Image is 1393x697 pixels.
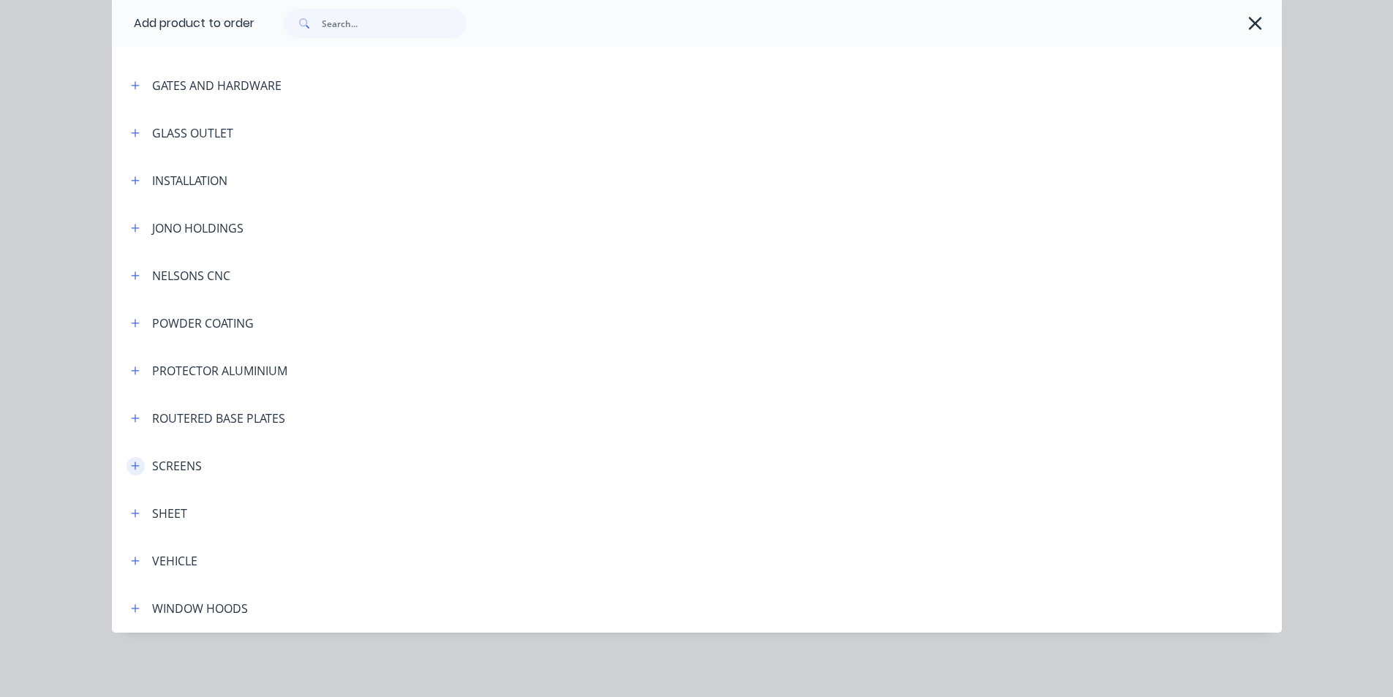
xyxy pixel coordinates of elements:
div: SCREENS [152,457,202,475]
input: Search... [322,9,467,38]
div: WINDOW HOODS [152,600,248,617]
div: NELSONS CNC [152,267,230,285]
div: POWDER COATING [152,314,254,332]
div: SHEET [152,505,187,522]
div: GATES AND HARDWARE [152,77,282,94]
div: ROUTERED BASE PLATES [152,410,285,427]
div: JONO HOLDINGS [152,219,244,237]
div: INSTALLATION [152,172,227,189]
div: VEHICLE [152,552,197,570]
div: PROTECTOR ALUMINIUM [152,362,287,380]
div: GLASS OUTLET [152,124,233,142]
